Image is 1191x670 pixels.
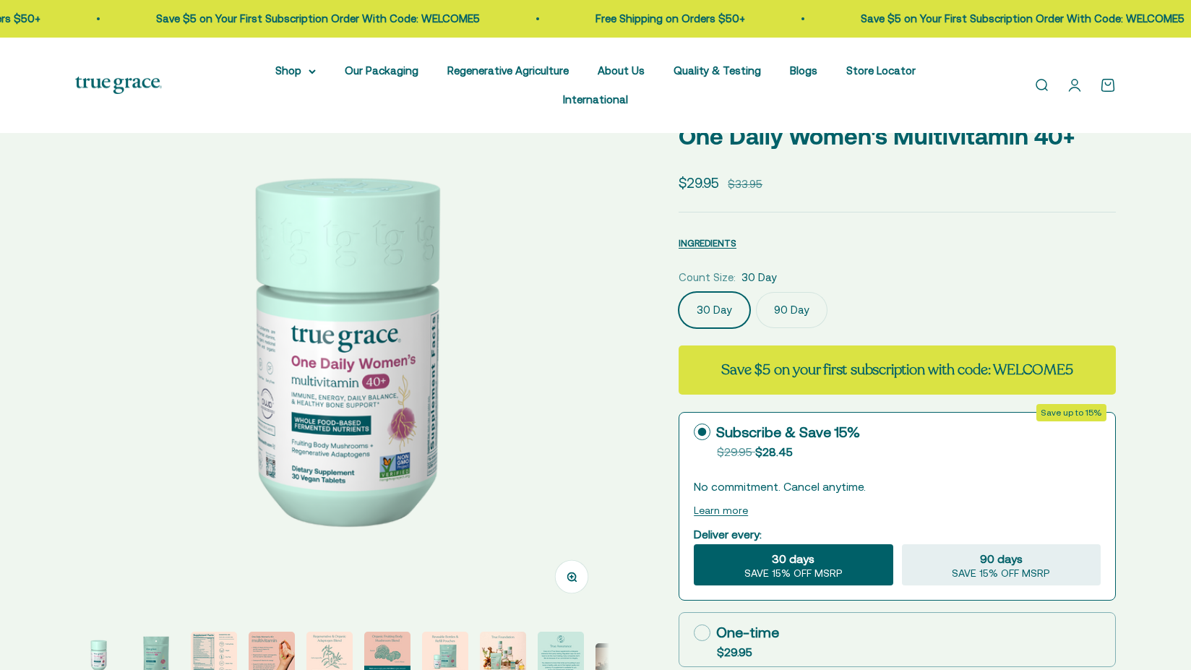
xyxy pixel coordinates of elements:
[721,360,1072,379] strong: Save $5 on your first subscription with code: WELCOME5
[275,62,316,80] summary: Shop
[153,10,477,27] p: Save $5 on Your First Subscription Order With Code: WELCOME5
[679,234,736,252] button: INGREDIENTS
[598,64,645,77] a: About Us
[846,64,916,77] a: Store Locator
[679,118,1116,155] p: One Daily Women's Multivitamin 40+
[679,172,719,194] sale-price: $29.95
[674,64,761,77] a: Quality & Testing
[447,64,569,77] a: Regenerative Agriculture
[345,64,418,77] a: Our Packaging
[679,269,736,286] legend: Count Size:
[593,12,742,25] a: Free Shipping on Orders $50+
[858,10,1182,27] p: Save $5 on Your First Subscription Order With Code: WELCOME5
[679,238,736,249] span: INGREDIENTS
[741,269,777,286] span: 30 Day
[563,93,628,106] a: International
[790,64,817,77] a: Blogs
[728,176,762,193] compare-at-price: $33.95
[75,80,609,614] img: Daily Multivitamin for Immune Support, Energy, Daily Balance, and Healthy Bone Support* Vitamin A...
